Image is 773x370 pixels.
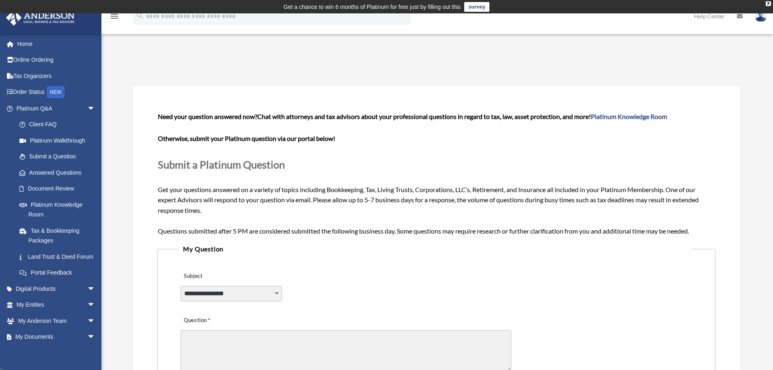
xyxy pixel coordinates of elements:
a: My Entitiesarrow_drop_down [6,297,108,313]
span: arrow_drop_down [87,100,103,117]
div: Get a chance to win 6 months of Platinum for free just by filling out this [284,2,461,12]
span: Submit a Platinum Question [158,158,285,171]
label: Question [181,315,243,327]
img: User Pic [755,10,767,22]
span: Get your questions answered on a variety of topics including Bookkeeping, Tax, Living Trusts, Cor... [158,113,714,235]
a: Document Review [11,181,108,197]
a: My Anderson Teamarrow_drop_down [6,313,108,329]
div: close [766,1,771,6]
a: Client FAQ [11,117,108,133]
span: arrow_drop_down [87,329,103,346]
a: Platinum Knowledge Room [11,197,108,223]
a: Portal Feedback [11,265,108,281]
i: search [136,11,144,20]
span: arrow_drop_down [87,297,103,314]
a: Platinum Q&Aarrow_drop_down [6,100,108,117]
legend: My Question [180,243,692,255]
span: Chat with attorneys and tax advisors about your professional questions in regard to tax, law, ass... [257,113,667,120]
a: menu [110,14,119,21]
div: NEW [47,86,65,98]
a: Order StatusNEW [6,84,108,101]
a: Platinum Walkthrough [11,132,108,149]
a: Platinum Knowledge Room [591,113,667,120]
span: Need your question answered now? [158,113,257,120]
a: Tax Organizers [6,68,108,84]
b: Otherwise, submit your Platinum question via our portal below! [158,134,335,142]
span: arrow_drop_down [87,313,103,329]
a: Submit a Question [11,149,103,165]
a: Digital Productsarrow_drop_down [6,281,108,297]
a: Home [6,36,108,52]
a: Answered Questions [11,164,108,181]
a: Land Trust & Deed Forum [11,249,108,265]
a: survey [464,2,489,12]
i: menu [110,11,119,21]
a: My Documentsarrow_drop_down [6,329,108,345]
img: Anderson Advisors Platinum Portal [4,10,77,26]
span: arrow_drop_down [87,281,103,297]
a: Online Ordering [6,52,108,68]
a: Tax & Bookkeeping Packages [11,223,108,249]
label: Subject [181,271,258,282]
